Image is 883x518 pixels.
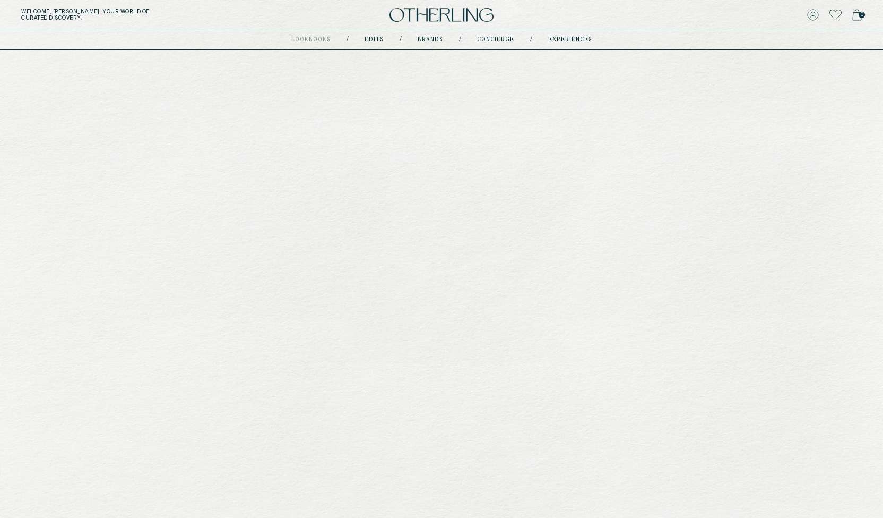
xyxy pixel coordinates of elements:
img: logo [389,8,494,22]
a: Edits [365,37,384,43]
h5: Welcome, [PERSON_NAME] . Your world of curated discovery. [21,9,273,21]
div: / [400,36,402,44]
a: concierge [477,37,514,43]
span: 0 [859,12,865,18]
a: Brands [418,37,443,43]
a: lookbooks [291,37,331,43]
div: / [347,36,349,44]
a: 0 [852,7,862,22]
a: experiences [548,37,592,43]
div: / [530,36,532,44]
div: / [459,36,461,44]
